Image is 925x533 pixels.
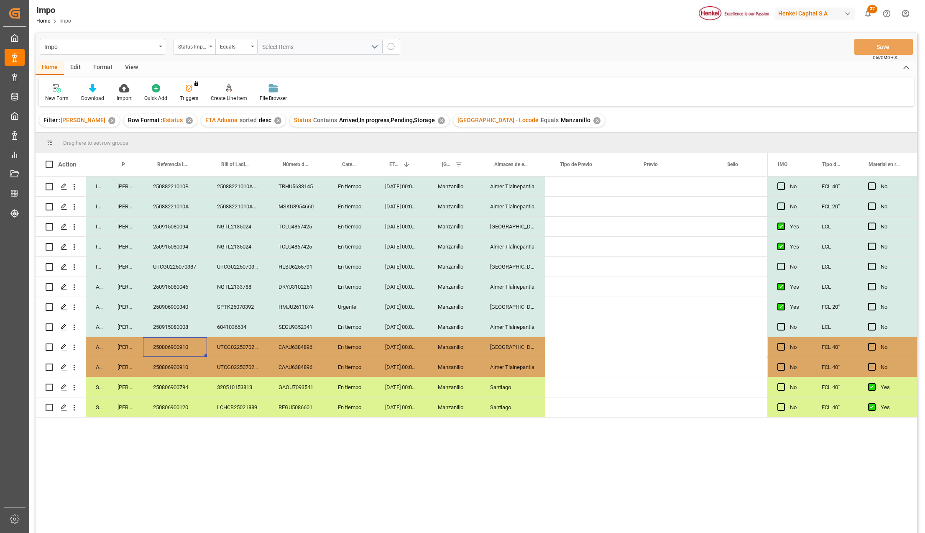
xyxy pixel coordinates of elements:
[375,297,428,317] div: [DATE] 00:00:00
[143,177,207,196] div: 25088221010B
[767,317,917,337] div: Press SPACE to select this row.
[274,117,281,124] div: ✕
[328,177,375,196] div: En tiempo
[881,378,907,397] div: Yes
[143,397,207,417] div: 250806900120
[143,337,207,357] div: 250806900910
[268,397,328,417] div: REGU5086601
[812,317,858,337] div: LCL
[881,237,907,256] div: No
[61,117,105,123] span: [PERSON_NAME]
[644,161,658,167] span: Previo
[375,237,428,256] div: [DATE] 00:00:00
[428,297,480,317] div: Manzanillo
[207,397,268,417] div: LCHCB25021889
[260,95,287,102] div: File Browser
[428,237,480,256] div: Manzanillo
[36,357,545,377] div: Press SPACE to select this row.
[163,117,183,123] span: Estatus
[207,277,268,297] div: NGTL2133788
[881,297,907,317] div: No
[107,377,143,397] div: [PERSON_NAME]
[790,318,802,337] div: No
[207,197,268,216] div: 25088221010A 25088221010B
[480,337,545,357] div: [GEOGRAPHIC_DATA]
[869,161,900,167] span: Material en resguardo Y/N
[767,177,917,197] div: Press SPACE to select this row.
[107,277,143,297] div: [PERSON_NAME]
[36,4,71,16] div: Impo
[86,377,107,397] div: Storage
[36,277,545,297] div: Press SPACE to select this row.
[790,277,802,297] div: Yes
[122,161,125,167] span: Persona responsable de seguimiento
[812,397,858,417] div: FCL 40"
[790,237,802,256] div: Yes
[480,237,545,256] div: Almer Tlalnepantla
[36,237,545,257] div: Press SPACE to select this row.
[881,197,907,216] div: No
[294,117,311,123] span: Status
[36,257,545,277] div: Press SPACE to select this row.
[211,95,247,102] div: Create Line item
[480,397,545,417] div: Santiago
[86,357,107,377] div: Arrived
[561,117,590,123] span: Manzanillo
[86,197,107,216] div: In progress
[375,217,428,236] div: [DATE] 00:00:00
[778,161,787,167] span: IMO
[107,177,143,196] div: [PERSON_NAME]
[375,357,428,377] div: [DATE] 00:00:00
[36,217,545,237] div: Press SPACE to select this row.
[268,237,328,256] div: TCLU4867425
[107,257,143,277] div: [PERSON_NAME]
[881,257,907,277] div: No
[375,277,428,297] div: [DATE] 00:00:00
[442,161,452,167] span: [GEOGRAPHIC_DATA] - Locode
[44,41,156,51] div: Impo
[428,197,480,216] div: Manzanillo
[107,237,143,256] div: [PERSON_NAME]
[494,161,528,167] span: Almacen de entrega
[881,277,907,297] div: No
[375,177,428,196] div: [DATE] 00:00:00
[428,177,480,196] div: Manzanillo
[143,197,207,216] div: 25088221010A
[328,217,375,236] div: En tiempo
[881,398,907,417] div: Yes
[143,297,207,317] div: 250906900340
[767,257,917,277] div: Press SPACE to select this row.
[790,297,802,317] div: Yes
[812,217,858,236] div: LCL
[881,318,907,337] div: No
[86,177,107,196] div: In progress
[767,397,917,418] div: Press SPACE to select this row.
[767,277,917,297] div: Press SPACE to select this row.
[86,217,107,236] div: In progress
[107,197,143,216] div: [PERSON_NAME]
[240,117,257,123] span: sorted
[375,337,428,357] div: [DATE] 00:00:00
[268,277,328,297] div: DRYU3102251
[859,4,877,23] button: show 37 new notifications
[215,39,257,55] button: open menu
[328,317,375,337] div: En tiempo
[328,377,375,397] div: En tiempo
[205,117,238,123] span: ETA Aduana
[262,44,298,50] span: Select Items
[428,377,480,397] div: Manzanillo
[767,337,917,357] div: Press SPACE to select this row.
[86,257,107,277] div: In progress
[86,277,107,297] div: Arrived
[881,217,907,236] div: No
[480,377,545,397] div: Santiago
[767,377,917,397] div: Press SPACE to select this row.
[36,61,64,75] div: Home
[178,41,207,51] div: Status Importación
[790,398,802,417] div: No
[207,177,268,196] div: 25088221010A 25088221010B
[790,358,802,377] div: No
[268,217,328,236] div: TCLU4867425
[790,197,802,216] div: No
[593,117,600,124] div: ✕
